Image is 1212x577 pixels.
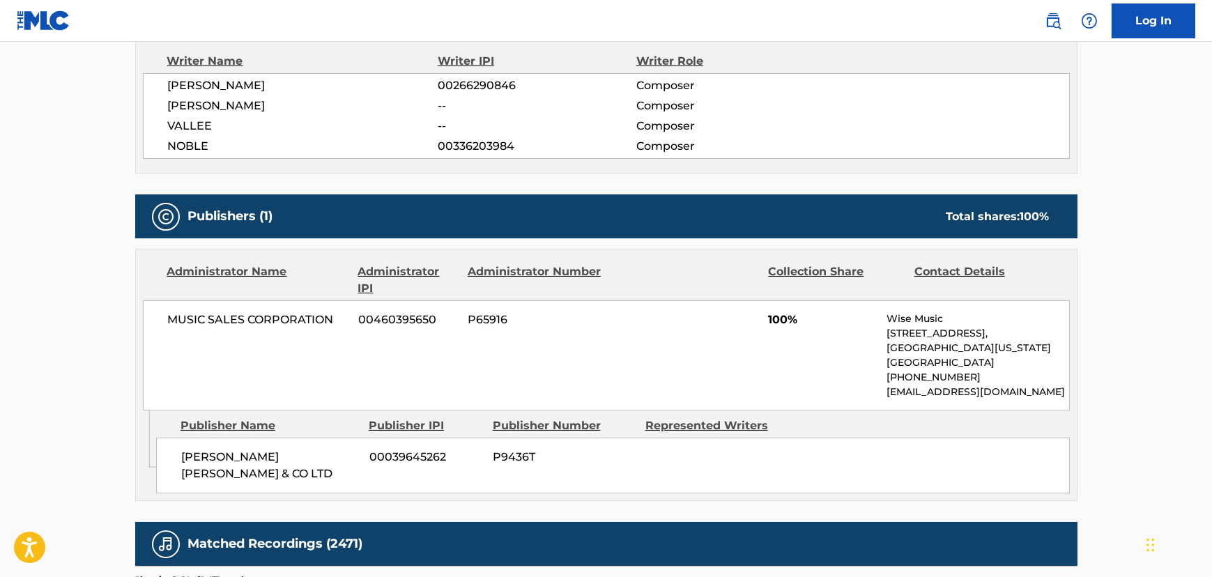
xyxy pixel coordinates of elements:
[188,208,273,224] h5: Publishers (1)
[768,263,903,297] div: Collection Share
[1081,13,1098,29] img: help
[167,53,438,70] div: Writer Name
[1112,3,1195,38] a: Log In
[158,536,174,553] img: Matched Recordings
[358,263,457,297] div: Administrator IPI
[168,138,438,155] span: NOBLE
[181,449,359,482] span: [PERSON_NAME] [PERSON_NAME] & CO LTD
[17,10,70,31] img: MLC Logo
[438,77,636,94] span: 00266290846
[636,77,817,94] span: Composer
[636,53,817,70] div: Writer Role
[1045,13,1061,29] img: search
[438,118,636,134] span: --
[946,208,1050,225] div: Total shares:
[1146,524,1155,566] div: Drag
[636,118,817,134] span: Composer
[887,370,1068,385] p: [PHONE_NUMBER]
[887,311,1068,326] p: Wise Music
[168,311,348,328] span: MUSIC SALES CORPORATION
[1142,510,1212,577] iframe: Chat Widget
[1020,210,1050,223] span: 100 %
[181,417,358,434] div: Publisher Name
[358,311,457,328] span: 00460395650
[645,417,788,434] div: Represented Writers
[168,77,438,94] span: [PERSON_NAME]
[468,263,603,297] div: Administrator Number
[887,385,1068,399] p: [EMAIL_ADDRESS][DOMAIN_NAME]
[636,98,817,114] span: Composer
[887,355,1068,370] p: [GEOGRAPHIC_DATA]
[438,53,636,70] div: Writer IPI
[167,263,348,297] div: Administrator Name
[768,311,876,328] span: 100%
[468,311,603,328] span: P65916
[188,536,363,552] h5: Matched Recordings (2471)
[369,449,482,466] span: 00039645262
[168,118,438,134] span: VALLEE
[887,326,1068,341] p: [STREET_ADDRESS],
[1039,7,1067,35] a: Public Search
[438,98,636,114] span: --
[887,341,1068,355] p: [GEOGRAPHIC_DATA][US_STATE]
[636,138,817,155] span: Composer
[438,138,636,155] span: 00336203984
[158,208,174,225] img: Publishers
[493,449,635,466] span: P9436T
[914,263,1050,297] div: Contact Details
[493,417,635,434] div: Publisher Number
[168,98,438,114] span: [PERSON_NAME]
[369,417,482,434] div: Publisher IPI
[1075,7,1103,35] div: Help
